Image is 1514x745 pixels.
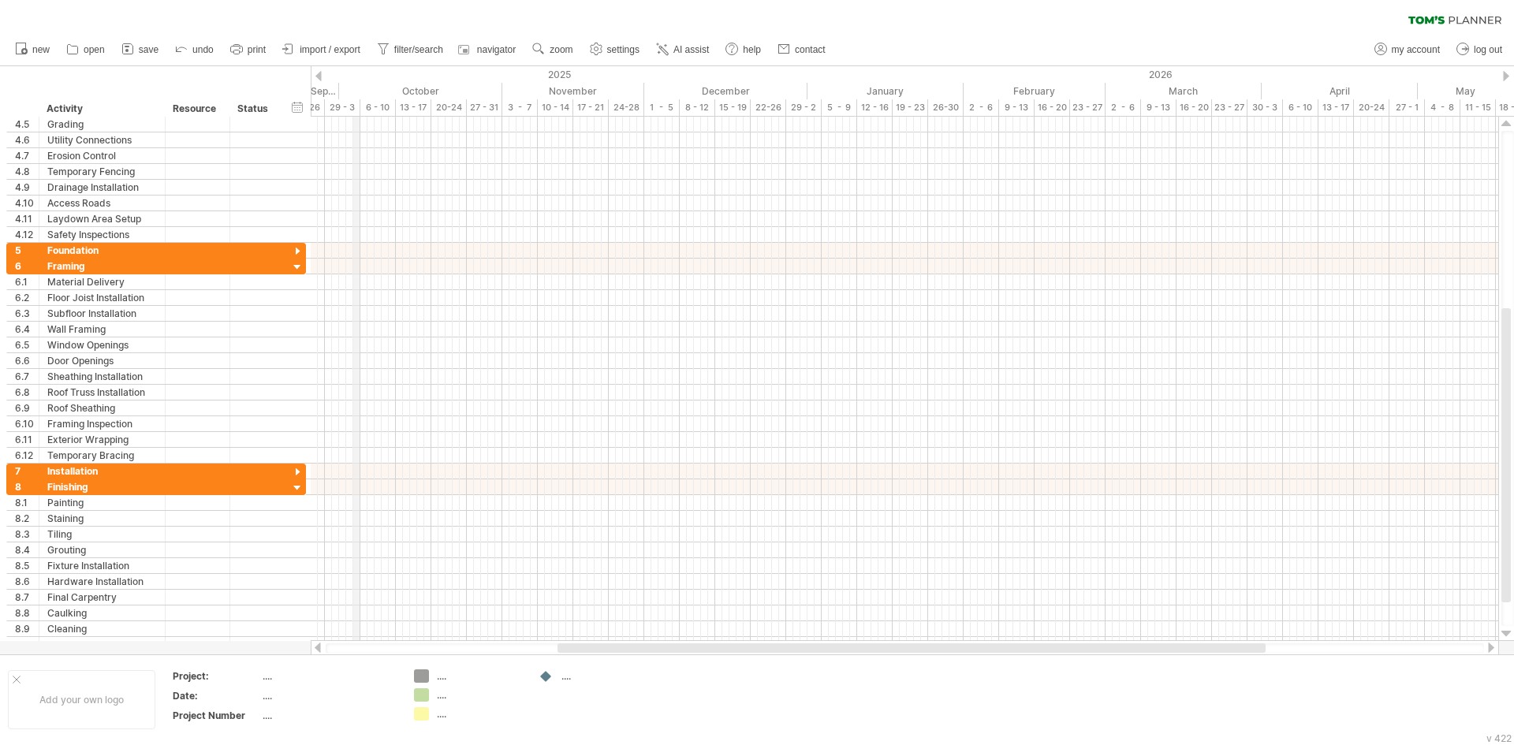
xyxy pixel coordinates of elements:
div: Date: [173,689,259,702]
div: Roof Sheathing [47,400,157,415]
div: 4.8 [15,164,39,179]
div: 6.6 [15,353,39,368]
div: 15 - 19 [715,99,751,116]
div: 9 - 13 [999,99,1035,116]
a: AI assist [652,39,714,60]
div: 8 - 12 [680,99,715,116]
div: 6.7 [15,369,39,384]
span: my account [1392,44,1440,55]
div: Roof Truss Installation [47,385,157,400]
div: 4.12 [15,227,39,242]
div: 27 - 1 [1389,99,1425,116]
div: 16 - 20 [1035,99,1070,116]
div: 12 - 16 [857,99,893,116]
span: print [248,44,266,55]
a: print [226,39,270,60]
div: 6.2 [15,290,39,305]
div: 8.5 [15,558,39,573]
div: Fixture Installation [47,558,157,573]
div: 27 - 31 [467,99,502,116]
div: 6.9 [15,400,39,415]
div: 2 - 6 [964,99,999,116]
span: filter/search [394,44,443,55]
div: 17 - 21 [573,99,609,116]
div: Framing [47,259,157,274]
div: Erosion Control [47,148,157,163]
div: Grouting [47,542,157,557]
div: 4.7 [15,148,39,163]
div: Door Openings [47,353,157,368]
span: zoom [550,44,572,55]
div: Exterior Wrapping [47,432,157,447]
a: import / export [278,39,365,60]
div: 23 - 27 [1070,99,1106,116]
div: Resource [173,101,221,117]
div: 4.6 [15,132,39,147]
div: Activity [47,101,156,117]
div: 11 - 15 [1460,99,1496,116]
a: save [117,39,163,60]
span: navigator [477,44,516,55]
div: Foundation [47,243,157,258]
div: Access Roads [47,196,157,210]
div: 10 - 14 [538,99,573,116]
div: 6 [15,259,39,274]
div: 3 - 7 [502,99,538,116]
div: 6.12 [15,448,39,463]
a: navigator [456,39,520,60]
div: Cleaning [47,621,157,636]
div: 8.2 [15,511,39,526]
div: 29 - 3 [325,99,360,116]
div: Sheathing Installation [47,369,157,384]
div: .... [437,707,523,721]
div: 8.4 [15,542,39,557]
span: import / export [300,44,360,55]
div: Staining [47,511,157,526]
div: 6.11 [15,432,39,447]
a: open [62,39,110,60]
div: 5 [15,243,39,258]
div: 13 - 17 [396,99,431,116]
div: 20-24 [1354,99,1389,116]
div: 8.8 [15,605,39,620]
div: January 2026 [807,83,964,99]
div: 4.10 [15,196,39,210]
div: v 422 [1486,732,1512,744]
a: my account [1370,39,1445,60]
a: new [11,39,54,60]
span: settings [607,44,640,55]
div: 8 [15,479,39,494]
div: 6.3 [15,306,39,321]
div: April 2026 [1262,83,1418,99]
div: Material Delivery [47,274,157,289]
div: .... [263,709,395,722]
div: 5 - 9 [822,99,857,116]
div: Status [237,101,272,117]
div: Caulking [47,605,157,620]
div: 6.1 [15,274,39,289]
div: .... [263,689,395,702]
span: contact [795,44,826,55]
div: 19 - 23 [893,99,928,116]
a: filter/search [373,39,448,60]
div: Add your own logo [8,670,155,729]
div: 4 - 8 [1425,99,1460,116]
a: contact [774,39,830,60]
div: March 2026 [1106,83,1262,99]
div: 4.5 [15,117,39,132]
div: Window Openings [47,337,157,352]
span: save [139,44,158,55]
div: .... [437,669,523,683]
div: 8.10 [15,637,39,652]
div: 26-30 [928,99,964,116]
span: open [84,44,105,55]
div: 20-24 [431,99,467,116]
div: 30 - 3 [1247,99,1283,116]
div: 23 - 27 [1212,99,1247,116]
div: 29 - 2 [786,99,822,116]
div: October 2025 [339,83,502,99]
div: 13 - 17 [1318,99,1354,116]
div: Subfloor Installation [47,306,157,321]
div: .... [263,669,395,683]
div: 6.8 [15,385,39,400]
